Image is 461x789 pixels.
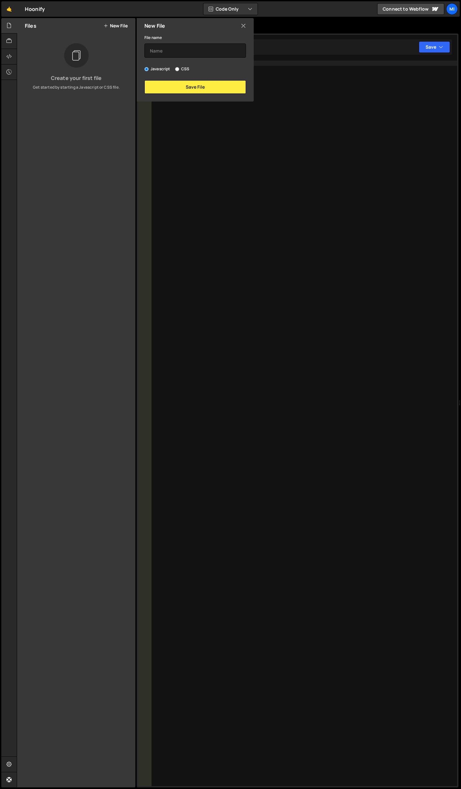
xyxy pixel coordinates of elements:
a: Connect to Webflow [377,3,444,15]
label: File name [144,34,162,41]
h3: Create your first file [22,75,130,81]
a: 🤙 [1,1,17,17]
button: Save [419,41,450,53]
button: Code Only [203,3,258,15]
button: New File [103,23,128,28]
a: Mi [446,3,458,15]
h2: New File [144,22,165,29]
h2: Files [25,22,36,29]
input: CSS [175,67,179,71]
label: CSS [175,66,189,72]
label: Javascript [144,66,170,72]
input: Javascript [144,67,149,71]
input: Name [144,44,246,58]
p: Get started by starting a Javascript or CSS file. [22,84,130,90]
button: Save File [144,80,246,94]
div: Hoonify [25,5,45,13]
